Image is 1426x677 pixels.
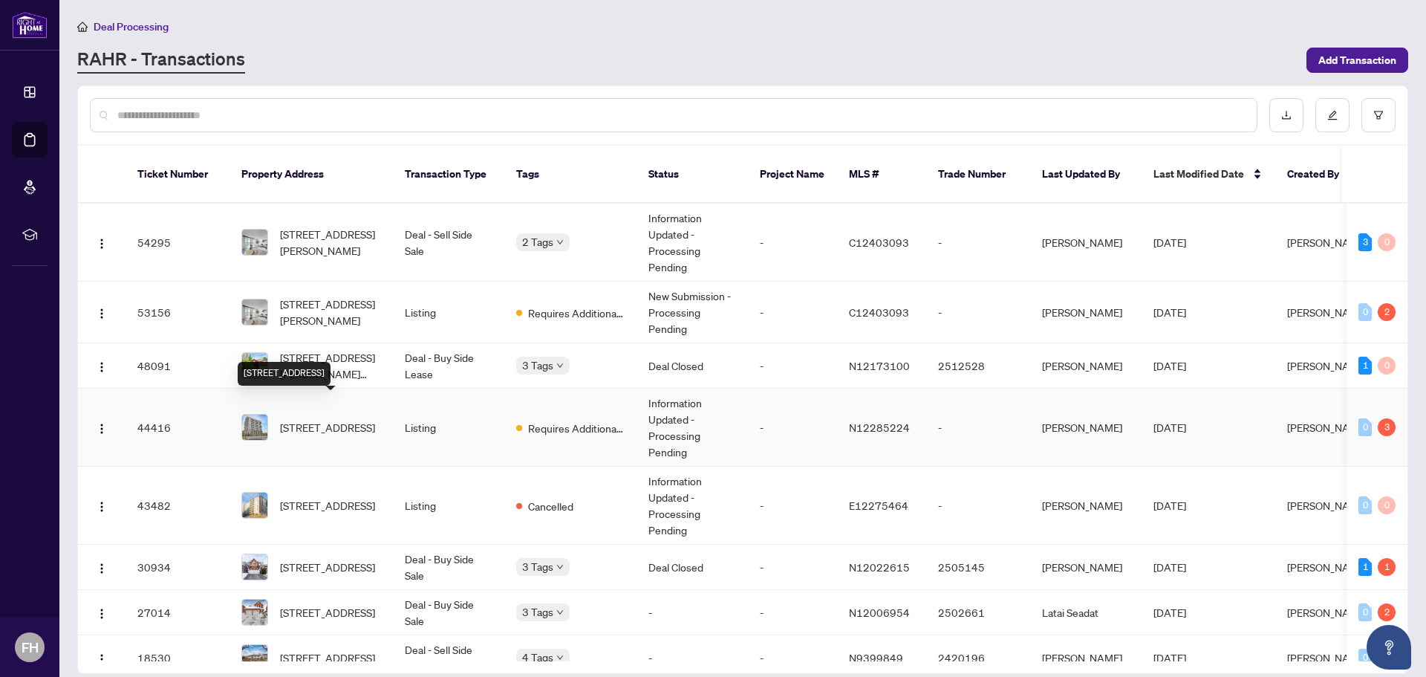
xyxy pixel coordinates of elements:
th: Status [637,146,748,204]
span: [DATE] [1153,236,1186,249]
span: [DATE] [1153,606,1186,619]
span: [STREET_ADDRESS][PERSON_NAME] [280,296,381,328]
img: thumbnail-img [242,600,267,625]
td: Information Updated - Processing Pending [637,204,748,282]
button: Logo [90,415,114,439]
span: 3 Tags [522,603,553,621]
img: Logo [96,653,108,665]
span: C12403093 [849,236,909,249]
th: Created By [1275,146,1364,204]
div: 2 [1378,603,1396,621]
span: down [556,239,564,246]
td: 44416 [126,389,229,467]
span: N12022615 [849,560,910,574]
td: Latai Seadat [1030,590,1142,635]
td: [PERSON_NAME] [1030,204,1142,282]
button: Add Transaction [1306,48,1408,73]
span: [PERSON_NAME] [1287,421,1367,434]
span: down [556,362,564,369]
span: 4 Tags [522,649,553,666]
span: home [77,22,88,32]
img: Logo [96,238,108,250]
th: Transaction Type [393,146,504,204]
img: Logo [96,563,108,574]
div: 2 [1378,303,1396,321]
span: filter [1373,110,1384,120]
span: Last Modified Date [1153,166,1244,182]
td: Deal - Buy Side Sale [393,590,504,635]
td: - [748,204,837,282]
div: 0 [1378,357,1396,375]
span: download [1281,110,1292,120]
img: thumbnail-img [242,230,267,255]
div: 0 [1358,603,1372,621]
td: Deal - Buy Side Sale [393,545,504,590]
td: Deal - Buy Side Lease [393,343,504,389]
div: 0 [1358,418,1372,436]
th: MLS # [837,146,926,204]
td: - [637,590,748,635]
img: thumbnail-img [242,493,267,518]
button: Logo [90,300,114,324]
img: thumbnail-img [242,353,267,378]
span: N12006954 [849,606,910,619]
td: Information Updated - Processing Pending [637,467,748,545]
td: - [926,204,1030,282]
td: [PERSON_NAME] [1030,467,1142,545]
span: [STREET_ADDRESS] [280,559,375,575]
span: [DATE] [1153,499,1186,512]
td: 2512528 [926,343,1030,389]
div: 0 [1378,233,1396,251]
div: 0 [1358,496,1372,514]
span: [STREET_ADDRESS][PERSON_NAME][PERSON_NAME] [280,349,381,382]
span: FH [22,637,39,658]
td: [PERSON_NAME] [1030,282,1142,343]
img: thumbnail-img [242,415,267,440]
td: Listing [393,389,504,467]
img: Logo [96,501,108,513]
span: 2 Tags [522,233,553,250]
button: Open asap [1367,625,1411,670]
span: Requires Additional Docs [528,305,625,321]
td: Listing [393,467,504,545]
img: Logo [96,361,108,373]
span: C12403093 [849,305,909,319]
th: Property Address [229,146,393,204]
button: Logo [90,230,114,254]
img: thumbnail-img [242,645,267,670]
button: Logo [90,493,114,517]
span: [DATE] [1153,651,1186,664]
td: [PERSON_NAME] [1030,545,1142,590]
div: 3 [1358,233,1372,251]
img: logo [12,11,48,39]
span: 3 Tags [522,357,553,374]
th: Last Updated By [1030,146,1142,204]
span: Cancelled [528,498,573,514]
button: Logo [90,354,114,378]
td: Deal - Sell Side Sale [393,204,504,282]
span: [STREET_ADDRESS] [280,419,375,435]
span: Add Transaction [1318,48,1396,72]
td: - [748,545,837,590]
div: 1 [1358,357,1372,375]
td: - [748,282,837,343]
td: New Submission - Processing Pending [637,282,748,343]
td: 2505145 [926,545,1030,590]
span: down [556,654,564,661]
span: [PERSON_NAME] [1287,359,1367,372]
span: [DATE] [1153,421,1186,434]
td: - [926,467,1030,545]
div: 3 [1378,418,1396,436]
td: Listing [393,282,504,343]
td: 27014 [126,590,229,635]
span: edit [1327,110,1338,120]
div: 1 [1358,558,1372,576]
span: [STREET_ADDRESS][PERSON_NAME] [280,226,381,259]
a: RAHR - Transactions [77,47,245,74]
div: 0 [1378,496,1396,514]
button: filter [1361,98,1396,132]
th: Tags [504,146,637,204]
td: Deal Closed [637,343,748,389]
span: [DATE] [1153,305,1186,319]
span: [PERSON_NAME] [1287,236,1367,249]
